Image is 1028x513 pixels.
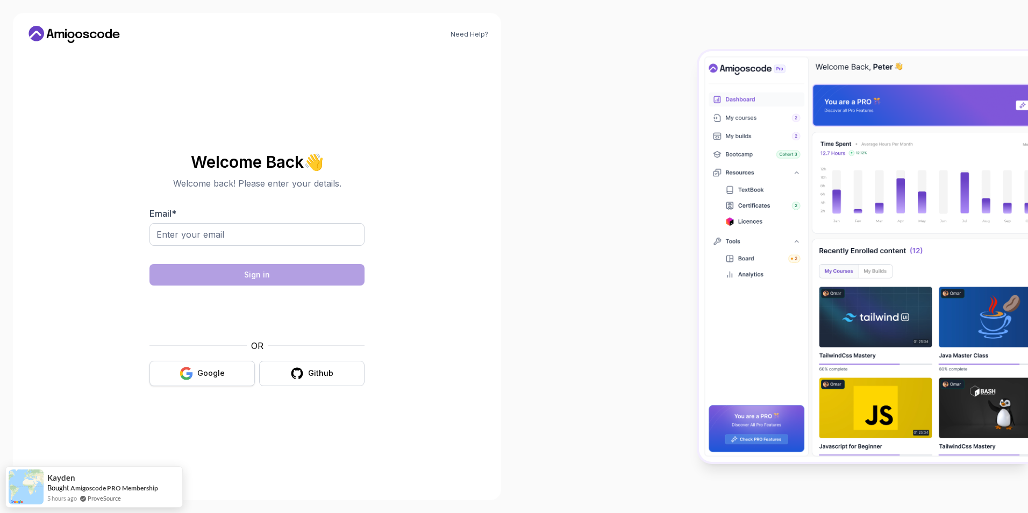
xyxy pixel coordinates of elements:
[47,483,69,492] span: Bought
[149,223,365,246] input: Enter your email
[9,469,44,504] img: provesource social proof notification image
[176,292,338,333] iframe: Widget containing checkbox for hCaptcha security challenge
[259,361,365,386] button: Github
[244,269,270,280] div: Sign in
[88,494,121,503] a: ProveSource
[251,339,263,352] p: OR
[149,361,255,386] button: Google
[70,484,158,492] a: Amigoscode PRO Membership
[26,26,123,43] a: Home link
[197,368,225,379] div: Google
[308,368,333,379] div: Github
[47,494,77,503] span: 5 hours ago
[47,473,75,482] span: Kayden
[302,150,327,174] span: 👋
[149,153,365,170] h2: Welcome Back
[149,177,365,190] p: Welcome back! Please enter your details.
[149,208,176,219] label: Email *
[451,30,488,39] a: Need Help?
[699,51,1028,461] img: Amigoscode Dashboard
[149,264,365,286] button: Sign in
